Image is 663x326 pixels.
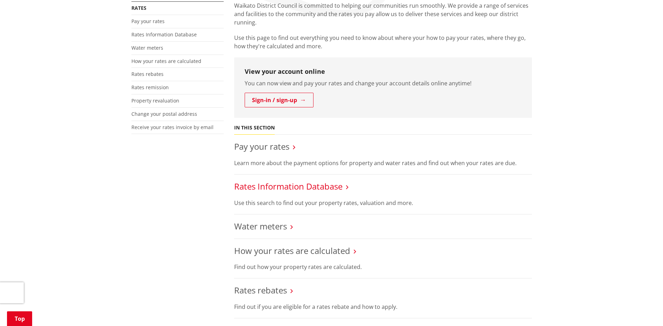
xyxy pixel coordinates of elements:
a: Rates rebates [234,284,287,296]
a: Rates Information Database [131,31,197,38]
a: Top [7,311,32,326]
a: Water meters [234,220,287,232]
p: Use this page to find out everything you need to know about where your how to pay your rates, whe... [234,34,532,50]
p: You can now view and pay your rates and change your account details online anytime! [245,79,521,87]
p: Learn more about the payment options for property and water rates and find out when your rates ar... [234,159,532,167]
p: Find out if you are eligible for a rates rebate and how to apply. [234,303,532,311]
a: Rates Information Database [234,180,343,192]
a: Water meters [131,44,163,51]
h5: In this section [234,125,275,131]
a: Receive your rates invoice by email [131,124,214,130]
a: Pay your rates [234,141,289,152]
a: How your rates are calculated [234,245,350,256]
p: Find out how your property rates are calculated. [234,263,532,271]
a: Rates remission [131,84,169,91]
p: Use this search to find out your property rates, valuation and more. [234,199,532,207]
a: Sign-in / sign-up [245,93,314,107]
p: Waikato District Council is committed to helping our communities run smoothly. We provide a range... [234,1,532,27]
a: Rates [131,5,146,11]
h3: View your account online [245,68,521,76]
a: Property revaluation [131,97,179,104]
a: Change your postal address [131,111,197,117]
iframe: Messenger Launcher [631,297,656,322]
a: Pay your rates [131,18,165,24]
a: How your rates are calculated [131,58,201,64]
a: Rates rebates [131,71,164,77]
